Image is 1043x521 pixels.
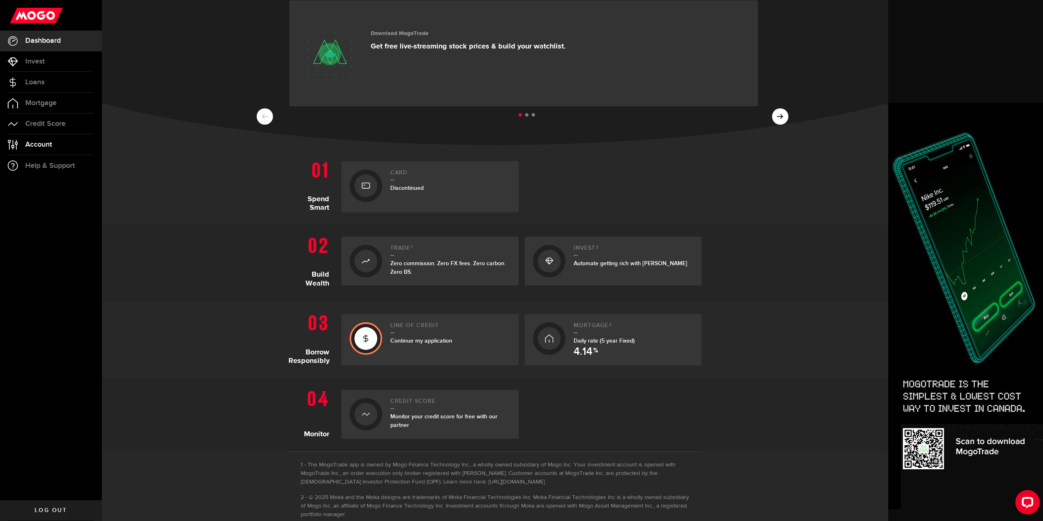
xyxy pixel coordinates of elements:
[25,162,75,169] span: Help & Support
[390,245,510,256] h2: Trade
[574,347,592,357] span: 4.14
[390,398,510,409] h2: Credit Score
[609,322,612,327] sup: 3
[574,245,694,256] h2: Invest
[1009,487,1043,521] iframe: LiveChat chat widget
[341,237,519,286] a: Trade1Zero commission. Zero FX fees. Zero carbon. Zero BS.
[574,337,635,344] span: Daily rate (5 year Fixed)
[288,233,335,290] h1: Build Wealth
[301,461,689,486] li: The MogoTrade app is owned by Mogo Finance Technology Inc., a wholly owned subsidiary of Mogo Inc...
[390,322,510,333] h2: Line of credit
[25,141,52,148] span: Account
[390,260,506,275] span: Zero commission. Zero FX fees. Zero carbon. Zero BS.
[25,120,66,128] span: Credit Score
[301,493,689,519] li: © 2025 Moka and the Moka designs are trademarks of Moka Financial Technologies Inc. Moka Financia...
[888,103,1043,521] img: Side-banner-trade-up-1126-380x1026
[390,413,497,429] span: Monitor your credit score for free with our partner
[288,310,335,365] h1: Borrow Responsibly
[35,508,67,513] span: Log out
[525,314,702,365] a: Mortgage3Daily rate (5 year Fixed) 4.14 %
[390,337,452,344] span: Continue my application
[341,161,519,212] a: CardDiscontinued
[341,390,519,439] a: Credit ScoreMonitor your credit score for free with our partner
[371,30,566,37] h3: Download MogoTrade
[25,37,61,44] span: Dashboard
[25,99,57,107] span: Mortgage
[288,386,335,439] h1: Monitor
[289,0,758,106] a: Download MogoTrade Get free live-streaming stock prices & build your watchlist.
[25,79,44,86] span: Loans
[593,347,598,357] span: %
[411,245,413,250] sup: 1
[390,185,424,191] span: Discontinued
[371,42,566,51] p: Get free live-streaming stock prices & build your watchlist.
[574,322,694,333] h2: Mortgage
[596,245,599,250] sup: 2
[574,260,687,267] span: Automate getting rich with [PERSON_NAME]
[25,58,45,65] span: Invest
[341,314,519,365] a: Line of creditContinue my application
[390,169,510,180] h2: Card
[288,157,335,212] h1: Spend Smart
[525,237,702,286] a: Invest2Automate getting rich with [PERSON_NAME]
